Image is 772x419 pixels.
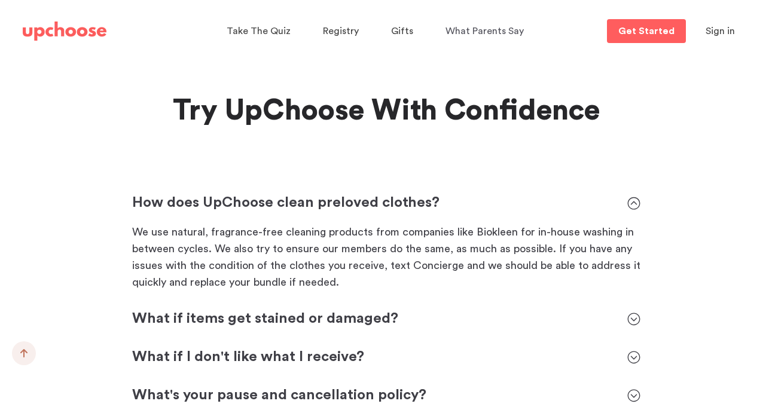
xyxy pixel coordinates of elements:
[391,20,417,43] a: Gifts
[132,194,615,213] p: How does UpChoose clean preloved clothes?
[132,386,615,405] p: What's your pause and cancellation policy?
[23,19,106,44] a: UpChoose
[132,224,640,290] p: We use natural, fragrance-free cleaning products from companies like Biokleen for in-house washin...
[618,26,675,36] p: Get Started
[227,20,294,43] a: Take The Quiz
[445,20,527,43] a: What Parents Say
[132,348,615,367] p: What if I don't like what I receive?
[607,19,686,43] a: Get Started
[132,348,640,367] div: What if I don't like what I receive?
[132,310,615,329] div: What if items get stained or damaged?
[323,26,359,36] span: Registry
[691,19,750,43] button: Sign in
[706,26,735,36] span: Sign in
[132,194,640,213] div: How does UpChoose clean preloved clothes?
[391,26,413,36] span: Gifts
[132,213,640,290] div: How does UpChoose clean preloved clothes?
[445,26,524,36] span: What Parents Say
[227,26,291,36] span: Take The Quiz
[173,96,600,125] span: Try UpChoose With Confidence
[132,386,640,405] div: What's your pause and cancellation policy?
[132,310,640,329] div: What if items get stained or damaged?
[323,20,362,43] a: Registry
[23,22,106,41] img: UpChoose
